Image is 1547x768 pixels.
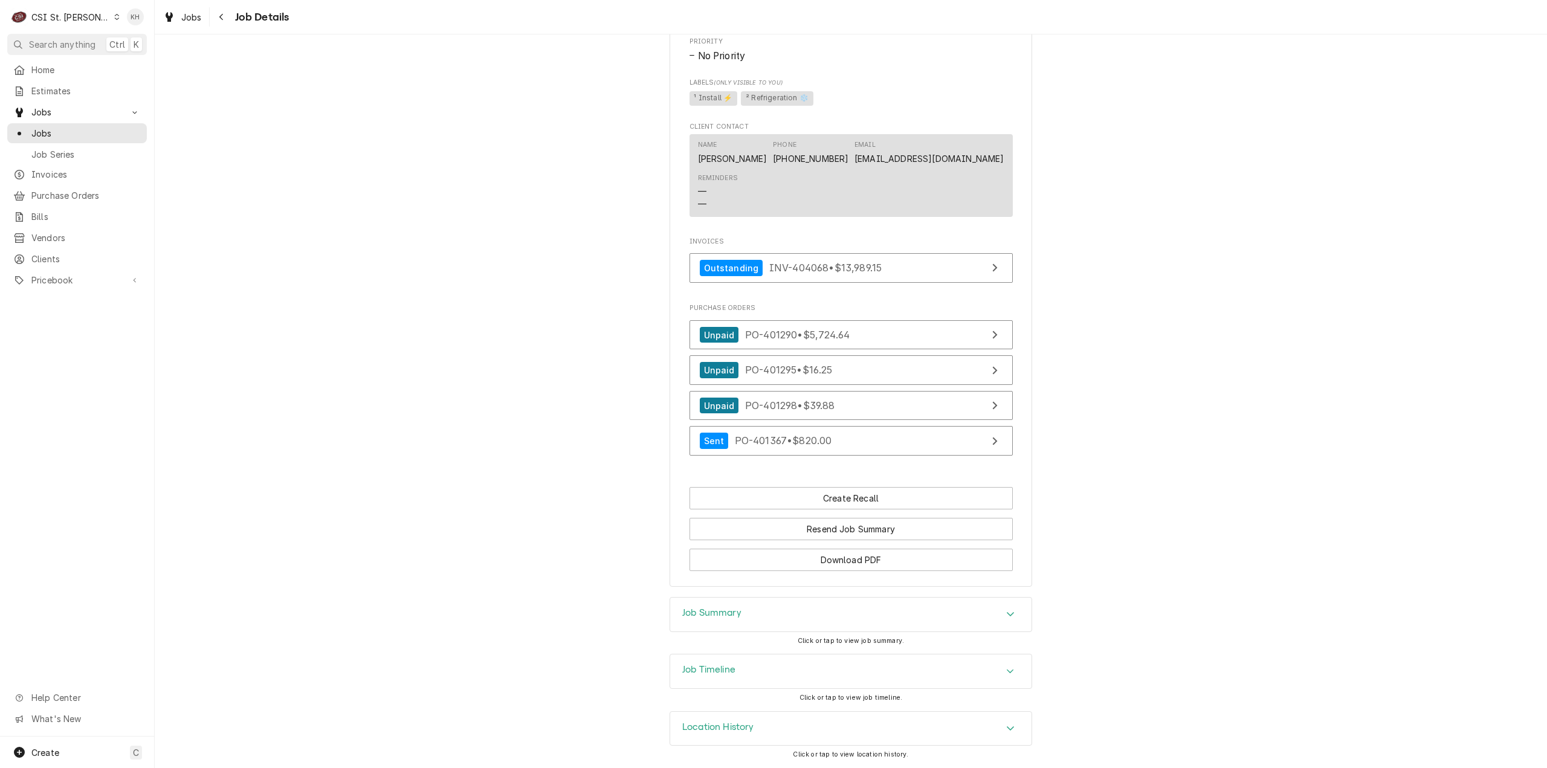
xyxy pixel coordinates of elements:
button: Accordion Details Expand Trigger [670,712,1032,746]
div: Unpaid [700,327,739,343]
div: C [11,8,28,25]
span: Purchase Orders [31,189,141,202]
div: Unpaid [700,362,739,378]
div: — [698,198,706,210]
div: — [698,185,706,198]
span: Job Details [231,9,289,25]
button: Search anythingCtrlK [7,34,147,55]
a: Jobs [7,123,147,143]
span: PO-401298 • $39.88 [745,399,835,411]
a: Go to Jobs [7,102,147,122]
button: Accordion Details Expand Trigger [670,598,1032,631]
span: Estimates [31,85,141,97]
div: Button Group Row [690,487,1013,509]
div: Job Summary [670,597,1032,632]
div: Sent [700,433,729,449]
span: Invoices [690,237,1013,247]
span: Create [31,747,59,758]
a: Vendors [7,228,147,248]
span: Invoices [31,168,141,181]
a: Purchase Orders [7,186,147,205]
span: Jobs [31,106,123,118]
div: Button Group Row [690,509,1013,540]
div: Name [698,140,717,150]
div: Email [854,140,1004,164]
div: Reminders [698,173,738,183]
a: Go to Help Center [7,688,147,708]
button: Download PDF [690,549,1013,571]
div: No Priority [690,49,1013,63]
span: Search anything [29,38,95,51]
a: Estimates [7,81,147,101]
span: Jobs [181,11,202,24]
a: Home [7,60,147,80]
a: Clients [7,249,147,269]
span: (Only Visible to You) [714,79,782,86]
a: View Purchase Order [690,355,1013,385]
span: Priority [690,49,1013,63]
div: Accordion Header [670,654,1032,688]
a: Bills [7,207,147,227]
h3: Job Timeline [682,664,735,676]
div: Contact [690,134,1013,217]
span: Vendors [31,231,141,244]
div: Client Contact List [690,134,1013,222]
a: Go to What's New [7,709,147,729]
div: Client Contact [690,122,1013,222]
span: PO-401367 • $820.00 [735,434,832,447]
span: Click or tap to view job timeline. [799,694,902,702]
span: ² Refrigeration ❄️ [741,91,813,106]
span: Client Contact [690,122,1013,132]
div: Invoices [690,237,1013,289]
span: Priority [690,37,1013,47]
div: Kelsey Hetlage's Avatar [127,8,144,25]
div: Job Timeline [670,654,1032,689]
a: Invoices [7,164,147,184]
span: Click or tap to view job summary. [798,637,904,645]
span: Labels [690,78,1013,88]
h3: Job Summary [682,607,741,619]
span: PO-401295 • $16.25 [745,364,833,376]
div: CSI St. Louis's Avatar [11,8,28,25]
div: Outstanding [700,260,763,276]
div: Name [698,140,767,164]
span: Job Series [31,148,141,161]
div: Button Group Row [690,540,1013,571]
div: [object Object] [690,78,1013,108]
button: Resend Job Summary [690,518,1013,540]
div: Phone [773,140,848,164]
span: Ctrl [109,38,125,51]
a: View Purchase Order [690,426,1013,456]
div: Priority [690,37,1013,63]
span: Purchase Orders [690,303,1013,313]
div: Location History [670,711,1032,746]
a: View Purchase Order [690,320,1013,350]
span: K [134,38,139,51]
button: Navigate back [212,7,231,27]
div: Purchase Orders [690,303,1013,462]
span: ¹ Install ⚡️ [690,91,738,106]
a: Go to Pricebook [7,270,147,290]
button: Create Recall [690,487,1013,509]
div: Button Group [690,487,1013,571]
a: View Purchase Order [690,391,1013,421]
span: Bills [31,210,141,223]
span: Click or tap to view location history. [793,750,908,758]
div: Reminders [698,173,738,210]
div: Accordion Header [670,712,1032,746]
span: What's New [31,712,140,725]
a: [PHONE_NUMBER] [773,153,848,164]
span: Jobs [31,127,141,140]
div: CSI St. [PERSON_NAME] [31,11,110,24]
div: Accordion Header [670,598,1032,631]
button: Accordion Details Expand Trigger [670,654,1032,688]
a: Job Series [7,144,147,164]
span: Pricebook [31,274,123,286]
a: View Invoice [690,253,1013,283]
div: Email [854,140,876,150]
span: Home [31,63,141,76]
h3: Location History [682,721,754,733]
span: Help Center [31,691,140,704]
div: [PERSON_NAME] [698,152,767,165]
a: Jobs [158,7,207,27]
